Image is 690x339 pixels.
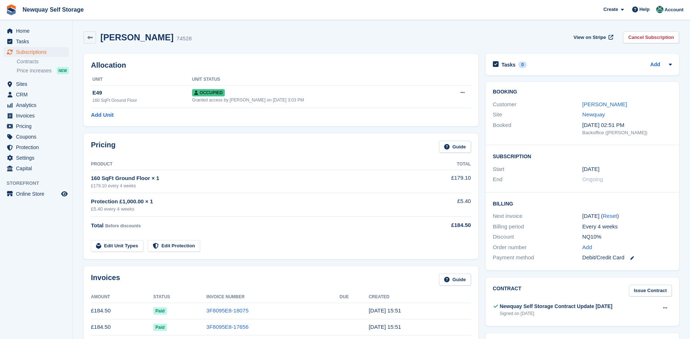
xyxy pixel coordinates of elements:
[16,89,60,100] span: CRM
[493,111,582,119] div: Site
[574,34,606,41] span: View on Stripe
[100,32,174,42] h2: [PERSON_NAME]
[17,58,69,65] a: Contracts
[17,67,69,75] a: Price increases NEW
[340,291,369,303] th: Due
[4,89,69,100] a: menu
[16,26,60,36] span: Home
[603,213,617,219] a: Reset
[4,79,69,89] a: menu
[4,121,69,131] a: menu
[4,26,69,36] a: menu
[493,285,522,297] h2: Contract
[91,74,192,85] th: Unit
[91,303,153,319] td: £184.50
[16,153,60,163] span: Settings
[206,324,248,330] a: 3F8095E8-17656
[623,31,679,43] a: Cancel Subscription
[91,111,113,119] a: Add Unit
[4,132,69,142] a: menu
[493,243,582,252] div: Order number
[91,274,120,286] h2: Invoices
[16,36,60,47] span: Tasks
[493,121,582,136] div: Booked
[369,291,471,303] th: Created
[4,142,69,152] a: menu
[413,193,471,217] td: £5.40
[493,254,582,262] div: Payment method
[91,291,153,303] th: Amount
[413,170,471,193] td: £179.10
[105,223,141,228] span: Before discounts
[582,243,592,252] a: Add
[582,165,599,174] time: 2025-02-26 01:00:00 UTC
[413,159,471,170] th: Total
[91,319,153,335] td: £184.50
[192,97,438,103] div: Granted access by [PERSON_NAME] on [DATE] 3:03 PM
[16,111,60,121] span: Invoices
[493,152,672,160] h2: Subscription
[493,200,672,207] h2: Billing
[16,142,60,152] span: Protection
[16,132,60,142] span: Coupons
[16,100,60,110] span: Analytics
[57,67,69,74] div: NEW
[91,222,104,228] span: Total
[16,189,60,199] span: Online Store
[176,35,192,43] div: 74528
[4,36,69,47] a: menu
[582,111,605,117] a: Newquay
[582,121,672,129] div: [DATE] 02:51 PM
[439,274,471,286] a: Guide
[500,303,613,310] div: Newquay Self Storage Contract Update [DATE]
[656,6,663,13] img: JON
[582,223,672,231] div: Every 4 weeks
[4,111,69,121] a: menu
[92,97,192,104] div: 160 SqFt Ground Floor
[91,240,143,252] a: Edit Unit Types
[6,4,17,15] img: stora-icon-8386f47178a22dfd0bd8f6a31ec36ba5ce8667c1dd55bd0f319d3a0aa187defe.svg
[502,61,516,68] h2: Tasks
[629,285,672,297] a: Issue Contract
[91,174,413,183] div: 160 SqFt Ground Floor × 1
[582,101,627,107] a: [PERSON_NAME]
[7,180,72,187] span: Storefront
[582,176,603,182] span: Ongoing
[493,233,582,241] div: Discount
[500,310,613,317] div: Signed on [DATE]
[582,212,672,220] div: [DATE] ( )
[153,291,206,303] th: Status
[493,100,582,109] div: Customer
[493,223,582,231] div: Billing period
[206,307,248,314] a: 3F8095E8-18075
[16,163,60,174] span: Capital
[413,221,471,230] div: £184.50
[91,183,413,189] div: £179.10 every 4 weeks
[582,129,672,136] div: Backoffice ([PERSON_NAME])
[369,324,401,330] time: 2025-08-13 14:51:25 UTC
[493,212,582,220] div: Next invoice
[650,61,660,69] a: Add
[665,6,683,13] span: Account
[493,89,672,95] h2: Booking
[16,47,60,57] span: Subscriptions
[192,74,438,85] th: Unit Status
[91,141,116,153] h2: Pricing
[639,6,650,13] span: Help
[439,141,471,153] a: Guide
[153,307,167,315] span: Paid
[91,159,413,170] th: Product
[369,307,401,314] time: 2025-09-10 14:51:52 UTC
[4,100,69,110] a: menu
[206,291,339,303] th: Invoice Number
[4,163,69,174] a: menu
[582,233,672,241] div: NQ10%
[603,6,618,13] span: Create
[148,240,200,252] a: Edit Protection
[60,190,69,198] a: Preview store
[92,89,192,97] div: E49
[16,121,60,131] span: Pricing
[17,67,52,74] span: Price increases
[582,254,672,262] div: Debit/Credit Card
[493,175,582,184] div: End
